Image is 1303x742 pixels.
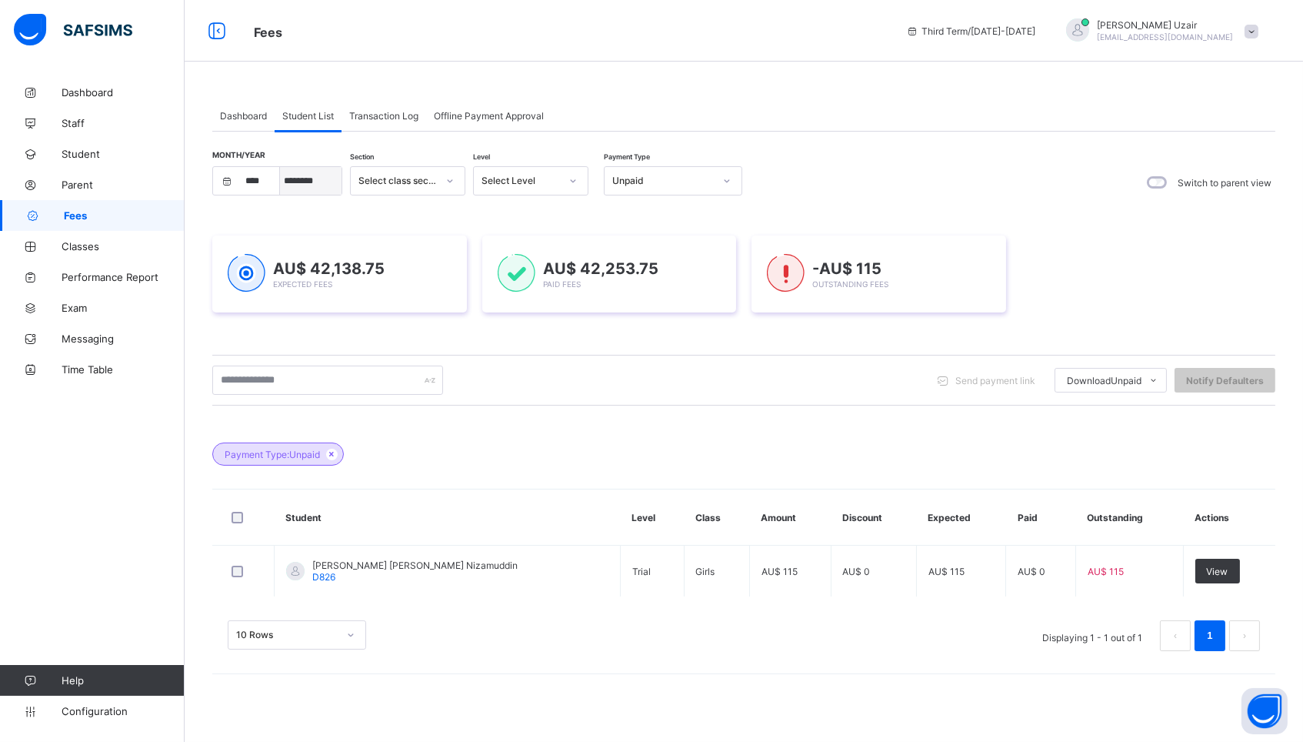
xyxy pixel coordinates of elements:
span: Download Unpaid [1067,375,1141,386]
span: -AU$ 115 [812,259,881,278]
div: Select class section [358,175,437,187]
span: Expected Fees [273,279,332,289]
th: Expected [916,490,1006,546]
th: Paid [1006,490,1076,546]
span: AU$ 0 [843,566,871,577]
span: AU$ 42,138.75 [273,259,385,278]
span: Fees [64,209,185,222]
span: Level [473,152,490,161]
span: Notify Defaulters [1186,375,1264,386]
span: Month/Year [212,150,265,159]
span: AU$ 0 [1018,566,1045,577]
li: 上一页 [1160,620,1191,651]
span: session/term information [906,25,1035,37]
div: Unpaid [612,175,714,187]
label: Switch to parent view [1178,177,1271,189]
span: Classes [62,240,185,252]
span: AU$ 115 [928,566,965,577]
th: Amount [749,490,831,546]
button: next page [1229,620,1260,651]
span: [EMAIL_ADDRESS][DOMAIN_NAME] [1097,32,1233,42]
span: Girls [696,566,715,577]
span: AU$ 42,253.75 [543,259,658,278]
span: Messaging [62,333,185,345]
span: Dashboard [220,110,267,122]
li: 1 [1195,620,1225,651]
img: safsims [14,14,132,46]
th: Class [684,490,749,546]
span: Payment Type [604,152,650,161]
span: Staff [62,117,185,129]
a: 1 [1202,626,1217,646]
th: Level [620,490,684,546]
li: Displaying 1 - 1 out of 1 [1031,620,1154,651]
span: Offline Payment Approval [434,110,544,122]
span: Paid Fees [543,279,581,289]
span: View [1207,566,1228,577]
span: Send payment link [955,375,1035,386]
span: Time Table [62,363,185,376]
img: outstanding-1.146d663e52f09953f639664a84e30106.svg [767,254,805,292]
button: prev page [1160,620,1191,651]
span: AU$ 115 [761,566,798,577]
img: paid-1.3eb1404cbcb1d3b736510a26bbfa3ccb.svg [498,254,535,292]
th: Actions [1183,490,1275,546]
span: Payment Type: Unpaid [225,449,320,460]
span: Transaction Log [349,110,418,122]
span: D826 [312,571,335,583]
span: Trial [632,566,651,577]
span: Student [62,148,185,160]
span: [PERSON_NAME] Uzair [1097,19,1233,31]
span: Fees [254,25,282,40]
div: SheikhUzair [1051,18,1266,44]
span: Section [350,152,374,161]
span: Outstanding Fees [812,279,888,289]
span: Exam [62,302,185,314]
span: Help [62,674,184,687]
th: Discount [831,490,916,546]
div: Select Level [482,175,560,187]
span: Student List [282,110,334,122]
th: Student [275,490,621,546]
span: [PERSON_NAME] [PERSON_NAME] Nizamuddin [312,560,518,571]
img: expected-1.03dd87d44185fb6c27cc9b2570c10499.svg [228,254,265,292]
li: 下一页 [1229,620,1260,651]
button: Open asap [1241,688,1288,734]
span: AU$ 115 [1088,566,1124,577]
span: Configuration [62,705,184,717]
span: Performance Report [62,271,185,283]
span: Parent [62,179,185,191]
th: Outstanding [1075,490,1183,546]
span: Dashboard [62,86,185,99]
div: 10 Rows [236,630,338,641]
